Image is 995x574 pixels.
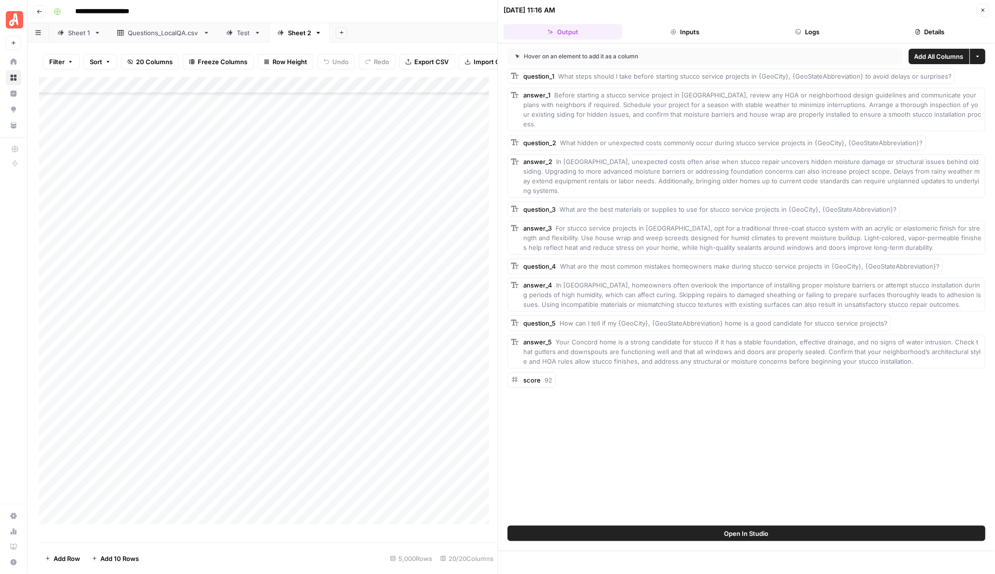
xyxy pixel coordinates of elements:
span: 92 [545,376,553,384]
span: Filter [49,57,65,67]
div: Sheet 2 [288,28,311,38]
span: Undo [332,57,349,67]
span: Before starting a stucco service project in [GEOGRAPHIC_DATA], review any HOA or neighborhood des... [524,91,981,128]
span: Row Height [273,57,307,67]
a: Questions_LocalQA.csv [109,23,218,42]
div: [DATE] 11:16 AM [504,5,556,15]
span: What hidden or unexpected costs commonly occur during stucco service projects in {GeoCity}, {GeoS... [560,139,923,147]
button: Add All Columns [909,49,969,64]
button: Open In Studio [508,526,986,541]
button: Sort [83,54,117,69]
span: 20 Columns [136,57,173,67]
button: Undo [317,54,355,69]
button: Help + Support [6,555,21,570]
a: Test [218,23,269,42]
span: Import CSV [474,57,508,67]
a: Opportunities [6,102,21,117]
a: Home [6,54,21,69]
div: Sheet 1 [68,28,90,38]
span: In [GEOGRAPHIC_DATA], unexpected costs often arise when stucco repair uncovers hidden moisture da... [524,158,981,194]
span: Open In Studio [724,529,769,538]
a: Sheet 1 [49,23,109,42]
button: Freeze Columns [183,54,254,69]
button: Row Height [258,54,313,69]
div: Questions_LocalQA.csv [128,28,199,38]
button: Inputs [626,24,745,40]
span: What are the best materials or supplies to use for stucco service projects in {GeoCity}, {GeoStat... [560,205,897,213]
span: Sort [90,57,102,67]
span: question_2 [524,139,557,147]
span: In [GEOGRAPHIC_DATA], homeowners often overlook the importance of installing proper moisture barr... [524,281,981,308]
a: Your Data [6,118,21,133]
span: Add 10 Rows [100,554,139,563]
a: Sheet 2 [269,23,330,42]
span: question_3 [524,205,556,213]
span: answer_3 [524,224,552,232]
span: question_1 [524,72,555,80]
span: Your Concord home is a strong candidate for stucco if it has a stable foundation, effective drain... [524,338,981,365]
button: 20 Columns [121,54,179,69]
div: Test [237,28,250,38]
span: How can I tell if my {GeoCity}, {GeoStateAbbreviation} home is a good candidate for stucco servic... [560,319,888,327]
span: answer_2 [524,158,553,165]
button: Logs [749,24,867,40]
button: Redo [359,54,395,69]
a: Learning Hub [6,539,21,555]
span: answer_1 [524,91,551,99]
span: Freeze Columns [198,57,247,67]
span: For stucco service projects in [GEOGRAPHIC_DATA], opt for a traditional three-coat stucco system ... [524,224,982,251]
button: Filter [43,54,80,69]
button: Add 10 Rows [86,551,145,566]
span: score [524,376,541,384]
div: Hover on an element to add it as a column [516,52,767,61]
a: Browse [6,70,21,85]
a: Usage [6,524,21,539]
div: 20/20 Columns [436,551,498,566]
span: question_5 [524,319,556,327]
button: Import CSV [459,54,515,69]
a: Settings [6,508,21,524]
button: Details [871,24,989,40]
span: answer_5 [524,338,552,346]
span: Redo [374,57,389,67]
span: Add All Columns [914,52,964,61]
button: Output [504,24,623,40]
span: answer_4 [524,281,553,289]
span: question_4 [524,262,557,270]
span: What steps should I take before starting stucco service projects in {GeoCity}, {GeoStateAbbreviat... [559,72,952,80]
div: 5,000 Rows [386,551,436,566]
span: What are the most common mistakes homeowners make during stucco service projects in {GeoCity}, {G... [560,262,940,270]
span: Add Row [54,554,80,563]
button: Workspace: Angi [6,8,21,32]
span: Export CSV [414,57,449,67]
button: Export CSV [399,54,455,69]
a: Insights [6,86,21,101]
img: Angi Logo [6,11,23,28]
button: Add Row [39,551,86,566]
